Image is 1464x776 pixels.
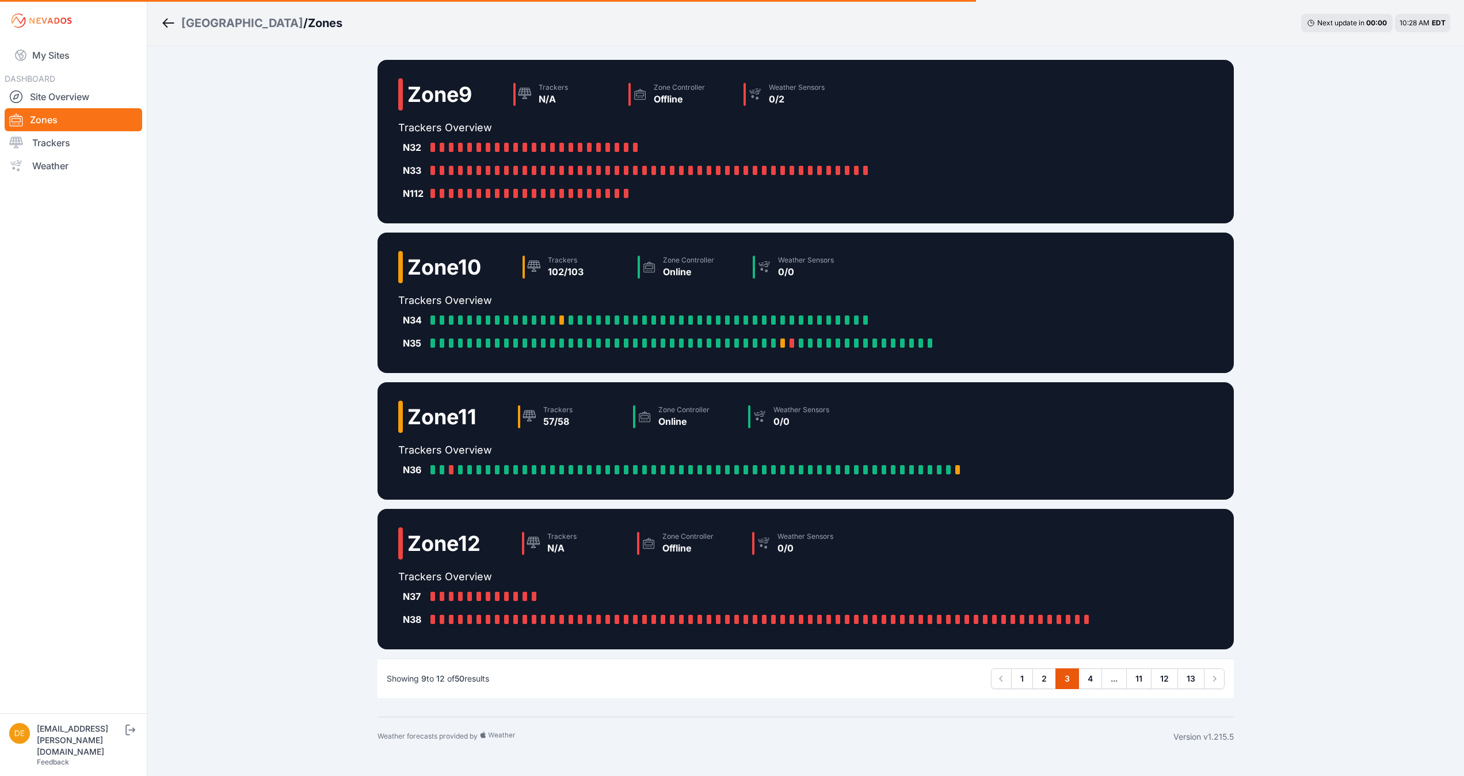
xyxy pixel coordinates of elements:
div: N112 [403,187,426,200]
div: 00 : 00 [1366,18,1387,28]
span: 9 [421,674,426,683]
a: Weather Sensors0/0 [744,401,859,433]
span: 50 [455,674,464,683]
a: TrackersN/A [517,527,632,560]
a: 4 [1078,668,1102,689]
div: 102/103 [548,265,584,279]
span: Next update in [1317,18,1364,27]
a: Trackers [5,131,142,154]
div: Weather Sensors [778,256,834,265]
div: N36 [403,463,426,477]
a: Weather Sensors0/2 [739,78,854,111]
a: Feedback [37,758,69,766]
a: 12 [1151,668,1178,689]
a: 3 [1055,668,1079,689]
a: 1 [1011,668,1033,689]
a: Zones [5,108,142,131]
div: Weather Sensors [777,532,833,541]
div: Trackers [539,83,568,92]
a: 2 [1032,668,1056,689]
div: Zone Controller [663,256,714,265]
h3: Zones [308,15,342,31]
a: TrackersN/A [509,78,624,111]
img: Nevados [9,12,74,30]
div: [EMAIL_ADDRESS][PERSON_NAME][DOMAIN_NAME] [37,723,123,758]
h2: Trackers Overview [398,120,877,136]
a: Weather Sensors0/0 [748,527,863,560]
a: 11 [1126,668,1152,689]
a: My Sites [5,41,142,69]
div: 0/0 [778,265,834,279]
div: 0/2 [769,92,825,106]
div: Weather forecasts provided by [378,731,1173,743]
div: Offline [654,92,705,106]
p: Showing to of results [387,673,489,684]
div: Zone Controller [662,532,714,541]
div: Zone Controller [658,405,710,414]
nav: Breadcrumb [161,8,342,38]
a: Trackers102/103 [518,251,633,283]
span: EDT [1432,18,1446,27]
a: Trackers57/58 [513,401,628,433]
div: Online [658,414,710,428]
h2: Zone 11 [407,405,476,428]
div: Version v1.215.5 [1173,731,1234,743]
div: Trackers [543,405,573,414]
div: Weather Sensors [773,405,829,414]
div: Weather Sensors [769,83,825,92]
div: Zone Controller [654,83,705,92]
span: ... [1101,668,1127,689]
div: Online [663,265,714,279]
nav: Pagination [991,668,1225,689]
span: 12 [436,674,445,683]
div: Trackers [548,256,584,265]
a: 13 [1177,668,1204,689]
div: N/A [539,92,568,106]
h2: Zone 9 [407,83,472,106]
div: 57/58 [543,414,573,428]
div: 0/0 [773,414,829,428]
h2: Trackers Overview [398,292,941,309]
h2: Trackers Overview [398,442,969,458]
a: Weather Sensors0/0 [748,251,863,283]
h2: Trackers Overview [398,569,1098,585]
div: N35 [403,336,426,350]
span: 10:28 AM [1400,18,1429,27]
div: Offline [662,541,714,555]
div: N38 [403,613,426,626]
div: Trackers [547,532,577,541]
span: DASHBOARD [5,74,55,83]
div: N/A [547,541,577,555]
div: 0/0 [777,541,833,555]
h2: Zone 10 [407,256,481,279]
a: [GEOGRAPHIC_DATA] [181,15,303,31]
div: N37 [403,589,426,603]
div: N33 [403,163,426,177]
a: Weather [5,154,142,177]
div: N34 [403,313,426,327]
a: Site Overview [5,85,142,108]
img: devin.martin@nevados.solar [9,723,30,744]
h2: Zone 12 [407,532,481,555]
div: N32 [403,140,426,154]
span: / [303,15,308,31]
